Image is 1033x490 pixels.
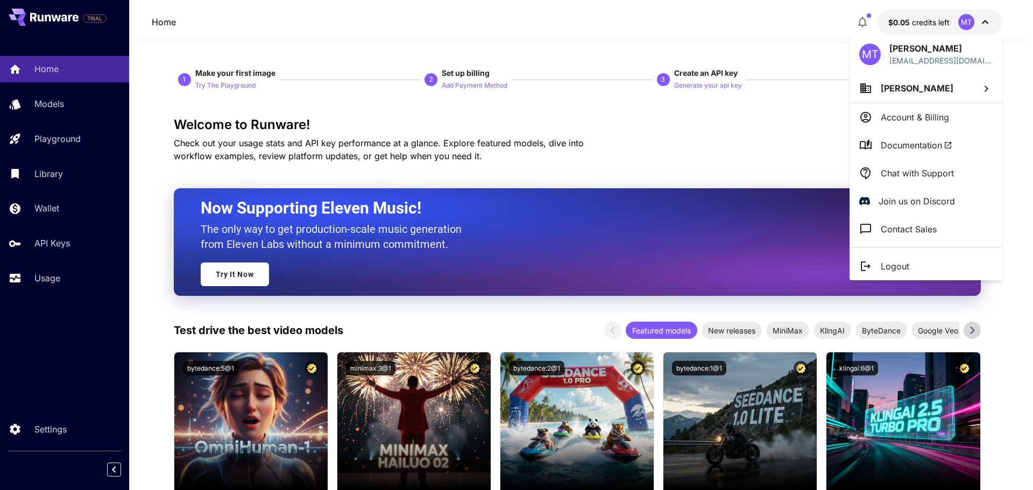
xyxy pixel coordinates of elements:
p: Account & Billing [881,111,949,124]
button: [PERSON_NAME] [850,74,1002,103]
div: MT [859,44,881,65]
p: [EMAIL_ADDRESS][DOMAIN_NAME] [889,55,993,66]
p: Contact Sales [881,223,937,236]
span: Documentation [881,139,952,152]
p: Chat with Support [881,167,954,180]
span: [PERSON_NAME] [881,83,953,94]
p: Logout [881,260,909,273]
div: hmtijaz@gmail.com [889,55,993,66]
p: [PERSON_NAME] [889,42,993,55]
p: Join us on Discord [879,195,955,208]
